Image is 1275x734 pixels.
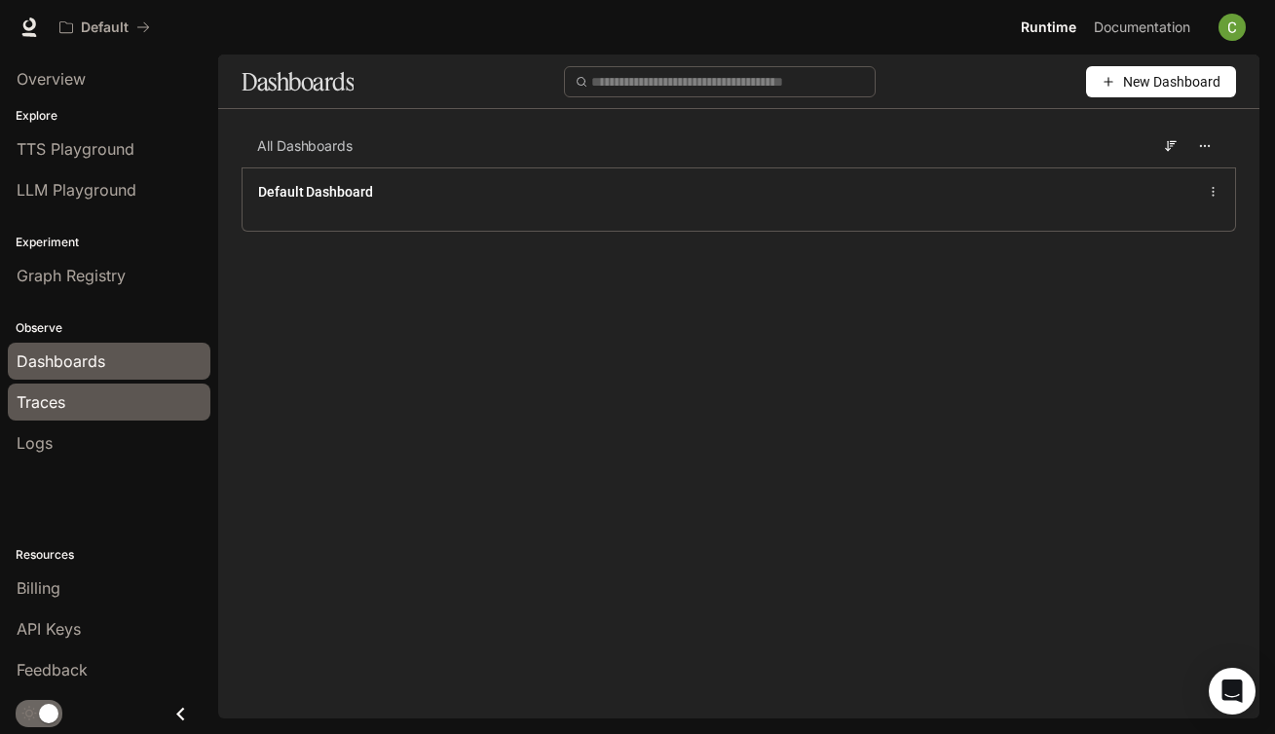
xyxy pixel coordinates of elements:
[257,136,353,156] span: All Dashboards
[81,19,129,36] p: Default
[1213,8,1252,47] button: User avatar
[1086,66,1236,97] button: New Dashboard
[242,62,354,101] h1: Dashboards
[1013,8,1084,47] a: Runtime
[1086,8,1205,47] a: Documentation
[1209,668,1256,715] div: Open Intercom Messenger
[51,8,159,47] button: All workspaces
[1123,71,1220,92] span: New Dashboard
[1219,14,1246,41] img: User avatar
[1021,16,1076,40] span: Runtime
[258,182,373,202] a: Default Dashboard
[1094,16,1190,40] span: Documentation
